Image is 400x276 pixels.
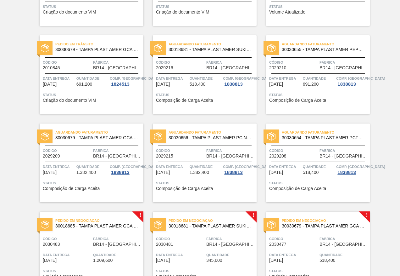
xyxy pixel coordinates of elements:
[43,186,100,191] span: Composição de Carga Aceita
[156,164,188,170] span: Data entrega
[110,164,142,175] a: Comp. [GEOGRAPHIC_DATA]1838813
[156,180,255,186] span: Status
[43,98,96,103] span: Criação do documento VIM
[269,154,286,158] span: 2029208
[156,170,170,175] span: 02/10/2025
[93,242,142,247] span: BR14 - Curitibana
[257,35,370,114] a: statusAguardando Faturamento30030655 - TAMPA PLAST AMER PEPSI ZERO NIV24Código2029210FábricaBR14 ...
[269,92,368,98] span: Status
[319,252,368,258] span: Quantidade
[319,258,336,263] span: 518,400
[143,124,257,202] a: statusAguardando Faturamento30030656 - TAMPA PLAST AMER PC NIV24Código2029215FábricaBR14 - [GEOGR...
[76,164,108,170] span: Quantidade
[55,224,138,228] span: 30018685 - TAMPA PLAST AMER GCA S/LINER
[269,59,318,66] span: Código
[169,47,252,52] span: 30018681 - TAMPA PLAST AMER SUKITA S/LINER
[156,66,173,70] span: 2029216
[93,59,142,66] span: Fábrica
[110,75,158,82] span: Comp. Carga
[319,242,368,247] span: BR14 - Curitibana
[282,41,370,47] span: Aguardando Faturamento
[43,252,92,258] span: Data entrega
[190,82,206,87] span: 518,400
[156,147,205,154] span: Código
[269,258,283,263] span: 24/10/2025
[267,221,275,229] img: status
[93,147,142,154] span: Fábrica
[110,75,142,87] a: Comp. [GEOGRAPHIC_DATA]1824513
[190,75,222,82] span: Quantidade
[43,242,60,247] span: 2030483
[43,180,142,186] span: Status
[30,124,143,202] a: statusAguardando Faturamento30030679 - TAMPA PLAST AMER GCA ZERO NIV24Código2029209FábricaBR14 - ...
[76,82,92,87] span: 691,200
[190,164,222,170] span: Quantidade
[156,75,188,82] span: Data entrega
[269,82,283,87] span: 02/10/2025
[267,44,275,52] img: status
[269,242,286,247] span: 2030477
[303,170,319,175] span: 518,400
[336,164,385,170] span: Comp. Carga
[303,82,319,87] span: 691,200
[156,186,213,191] span: Composição de Carga Aceita
[76,170,96,175] span: 1.382,400
[336,164,368,175] a: Comp. [GEOGRAPHIC_DATA]1838813
[93,154,142,158] span: BR14 - Curitibana
[43,154,60,158] span: 2029209
[336,75,385,82] span: Comp. Carga
[156,252,205,258] span: Data entrega
[282,47,365,52] span: 30030655 - TAMPA PLAST AMER PEPSI ZERO NIV24
[169,217,257,224] span: Pedido em Negociação
[269,236,318,242] span: Código
[43,236,92,242] span: Código
[319,236,368,242] span: Fábrica
[223,170,244,175] div: 1838813
[336,170,357,175] div: 1838813
[269,268,368,274] span: Status
[156,82,170,87] span: 02/10/2025
[169,224,252,228] span: 30018681 - TAMPA PLAST AMER SUKITA S/LINER
[156,236,205,242] span: Código
[55,217,143,224] span: Pedido em Negociação
[223,75,255,87] a: Comp. [GEOGRAPHIC_DATA]1838813
[206,66,255,70] span: BR14 - Curitibana
[223,164,272,170] span: Comp. Carga
[269,98,326,103] span: Composição de Carga Aceita
[43,75,75,82] span: Data entrega
[156,3,255,10] span: Status
[269,10,305,14] span: Volume Atualizado
[43,82,57,87] span: 18/09/2025
[110,164,158,170] span: Comp. Carga
[156,268,255,274] span: Status
[156,242,173,247] span: 2030481
[76,75,108,82] span: Quantidade
[269,164,301,170] span: Data entrega
[41,132,49,141] img: status
[269,147,318,154] span: Código
[30,35,143,114] a: statusPedido em Trânsito30030679 - TAMPA PLAST AMER GCA ZERO NIV24Código2010845FábricaBR14 - [GEO...
[156,10,209,14] span: Criação do documento VIM
[169,129,257,135] span: Aguardando Faturamento
[269,75,301,82] span: Data entrega
[282,129,370,135] span: Aguardando Faturamento
[169,135,252,140] span: 30030656 - TAMPA PLAST AMER PC NIV24
[319,59,368,66] span: Fábrica
[55,41,143,47] span: Pedido em Trânsito
[154,221,162,229] img: status
[223,164,255,175] a: Comp. [GEOGRAPHIC_DATA]1838813
[93,66,142,70] span: BR14 - Curitibana
[206,258,222,263] span: 345,600
[156,154,173,158] span: 2029215
[43,59,92,66] span: Código
[41,221,49,229] img: status
[319,66,368,70] span: BR14 - Curitibana
[43,3,142,10] span: Status
[43,268,142,274] span: Status
[206,236,255,242] span: Fábrica
[269,186,326,191] span: Composição de Carga Aceita
[282,224,365,228] span: 30030679 - TAMPA PLAST AMER GCA ZERO NIV24
[93,258,113,263] span: 1.209,600
[93,236,142,242] span: Fábrica
[43,258,57,263] span: 24/10/2025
